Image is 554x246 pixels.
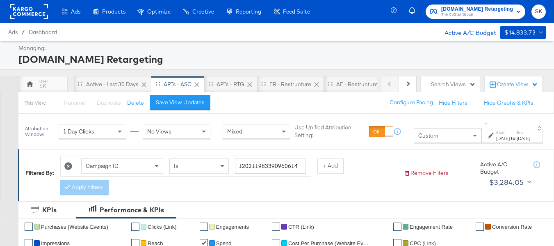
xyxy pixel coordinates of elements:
[482,122,490,125] span: ↑
[97,99,121,106] span: Duplicate
[410,224,453,230] span: Engagement Rate
[489,176,524,189] div: $3,284.05
[41,224,108,230] span: Purchases (Website Events)
[200,223,208,231] a: ✔
[517,130,530,135] label: End:
[504,28,536,38] div: $14,833.73
[64,99,85,106] span: Rename
[288,224,314,230] span: CTR (Link)
[148,224,177,230] span: Clicks (Link)
[510,135,517,141] strong: to
[496,135,510,142] div: [DATE]
[336,80,378,88] div: AF - Restructure
[71,8,80,15] span: Ads
[78,82,82,86] div: Drag to reorder tab
[227,128,242,135] span: Mixed
[492,224,532,230] span: Conversion Rate
[426,5,525,19] button: [DOMAIN_NAME] RetargetingThe CoStar Group
[8,29,18,35] span: Ads
[63,128,94,135] span: 1 Day Clicks
[42,205,57,215] div: KPIs
[216,224,249,230] span: Engagements
[217,80,244,88] div: APTs - RTG
[18,44,544,52] div: Managing:
[328,82,333,86] div: Drag to reorder tab
[236,8,261,15] span: Reporting
[102,8,125,15] span: Products
[418,132,438,139] span: Custom
[484,99,533,107] button: Hide Graphs & KPIs
[86,80,139,88] div: Active - Last 30 Days
[283,8,310,15] span: Feed Suite
[535,7,543,16] span: SK
[208,82,213,86] div: Drag to reorder tab
[517,135,530,142] div: [DATE]
[29,29,57,35] a: Dashboard
[431,80,476,88] div: Search Views
[496,130,510,135] label: Start:
[294,124,365,139] label: Use Unified Attribution Setting:
[476,223,484,231] a: ✔
[269,80,311,88] div: FR - Restructure
[272,223,280,231] a: ✔
[261,82,266,86] div: Drag to reorder tab
[86,162,119,170] span: Campaign ID
[18,29,29,35] span: /
[486,176,533,189] button: $3,284.05
[436,26,496,38] div: Active A/C Budget
[384,95,439,110] button: Configure Pacing
[39,82,46,90] div: SK
[25,169,54,177] div: Filtered By:
[404,169,449,177] button: Remove Filters
[127,99,144,107] button: Delete
[156,99,205,106] div: Save View Updates
[439,99,467,107] button: Hide Filters
[25,223,33,231] a: ✔
[25,100,46,106] div: This View:
[100,205,164,215] div: Performance & KPIs
[155,82,160,86] div: Drag to reorder tab
[147,128,171,135] span: No Views
[174,162,178,170] span: Is
[500,26,546,39] button: $14,833.73
[147,8,171,15] span: Optimize
[497,80,538,89] div: Create View
[480,161,525,176] div: Active A/C Budget
[150,95,210,110] button: Save View Updates
[164,80,192,88] div: APTs - ASC
[131,223,139,231] a: ✔
[192,8,214,15] span: Creative
[317,159,344,173] button: + Add
[18,52,544,66] div: [DOMAIN_NAME] Retargeting
[393,223,401,231] a: ✔
[441,11,513,18] span: The CoStar Group
[235,159,306,174] input: Enter a search term
[531,5,546,19] button: SK
[25,126,55,137] div: Attribution Window:
[441,5,513,14] span: [DOMAIN_NAME] Retargeting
